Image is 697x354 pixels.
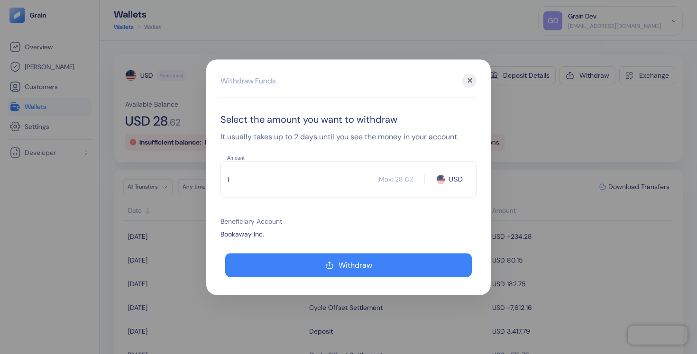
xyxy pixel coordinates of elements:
[220,216,477,226] div: Beneficiary Account
[220,75,275,86] div: Withdraw Funds
[339,261,372,269] div: Withdraw
[220,229,477,239] div: Bookaway Inc.
[379,174,413,184] div: Max: 28.62
[225,253,472,277] button: Withdraw
[227,154,245,161] label: Amount
[220,112,477,126] div: Select the amount you want to withdraw
[628,326,688,345] iframe: Chatra live chat
[220,131,477,142] div: It usually takes up to 2 days until you see the money in your account.
[462,73,477,88] div: ✕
